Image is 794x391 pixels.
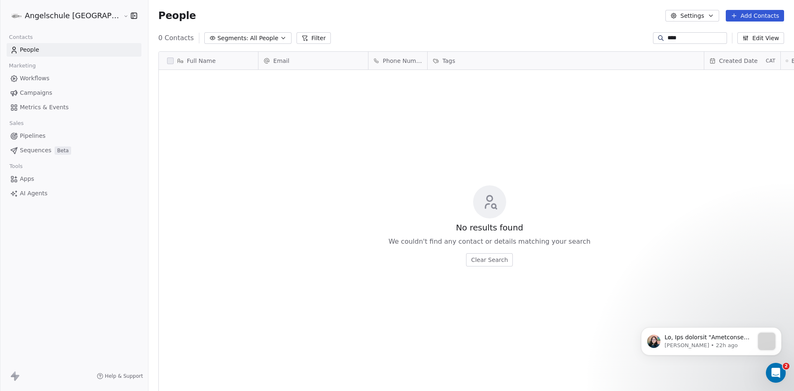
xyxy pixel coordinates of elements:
span: 2 [783,363,789,369]
span: Workflows [20,74,50,83]
span: Email [273,57,289,65]
button: Angelschule [GEOGRAPHIC_DATA] [10,9,117,23]
span: Tags [442,57,455,65]
button: Add Contacts [726,10,784,22]
span: Tools [6,160,26,173]
span: People [20,46,39,54]
span: Phone Number [383,57,422,65]
span: Contacts [5,31,36,43]
span: Created Date [719,57,758,65]
span: 0 Contacts [158,33,194,43]
div: Full Name [159,52,258,70]
a: Metrics & Events [7,101,141,114]
span: No results found [456,222,523,233]
span: Full Name [187,57,216,65]
a: SequencesBeta [7,144,141,157]
button: Clear Search [466,253,513,266]
a: People [7,43,141,57]
div: Created DateCAT [704,52,780,70]
button: Filter [297,32,331,44]
a: Pipelines [7,129,141,143]
div: Tags [428,52,704,70]
span: AI Agents [20,189,48,198]
button: Edit View [737,32,784,44]
a: Campaigns [7,86,141,100]
button: Settings [665,10,719,22]
span: Beta [55,146,71,155]
img: logo180-180.png [12,11,22,21]
span: Metrics & Events [20,103,69,112]
span: Angelschule [GEOGRAPHIC_DATA] [25,10,121,21]
span: Sequences [20,146,51,155]
span: CAT [766,58,775,64]
a: Workflows [7,72,141,85]
span: Campaigns [20,89,52,97]
a: Help & Support [97,373,143,379]
a: AI Agents [7,187,141,200]
div: grid [159,70,258,376]
a: Apps [7,172,141,186]
iframe: Intercom notifications message [629,311,794,369]
span: All People [250,34,278,43]
div: Email [258,52,368,70]
span: Apps [20,175,34,183]
iframe: Intercom live chat [766,363,786,383]
span: Marketing [5,60,39,72]
span: Pipelines [20,132,45,140]
span: Help & Support [105,373,143,379]
span: Segments: [218,34,249,43]
span: People [158,10,196,22]
span: We couldn't find any contact or details matching your search [389,237,591,247]
div: Phone Number [368,52,427,70]
span: Sales [6,117,27,130]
